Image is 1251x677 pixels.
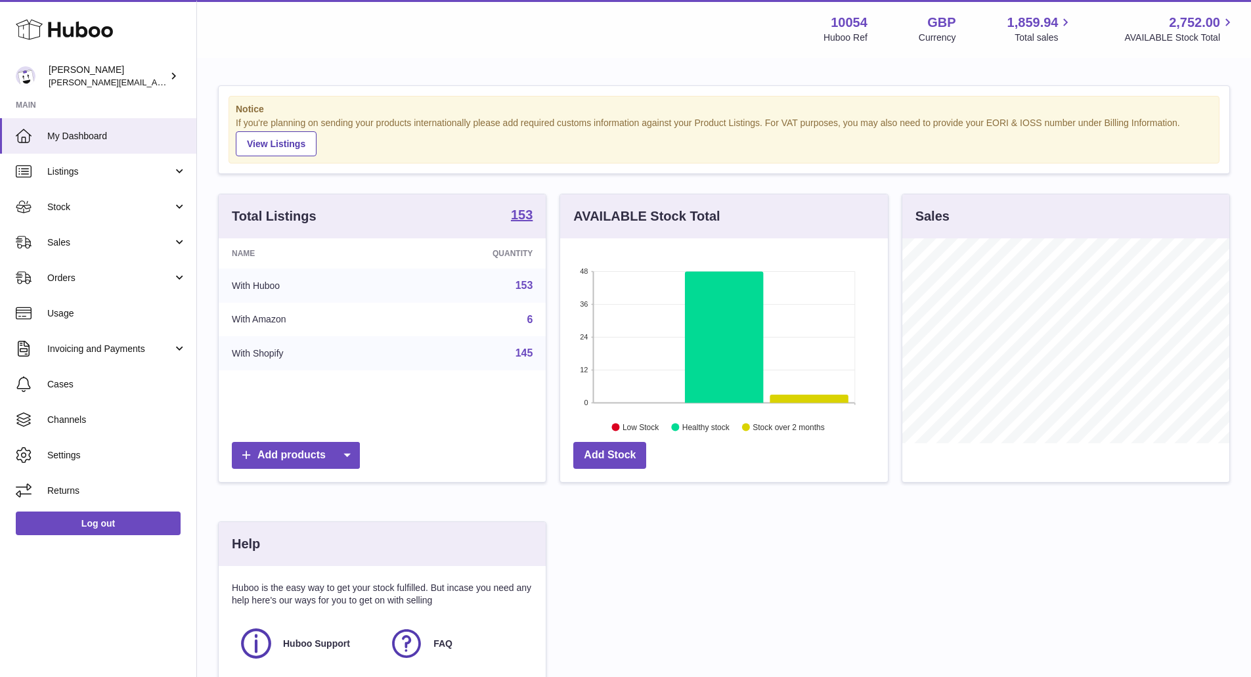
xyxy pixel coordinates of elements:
span: Total sales [1015,32,1073,44]
span: Sales [47,236,173,249]
text: 12 [581,366,588,374]
span: Stock [47,201,173,213]
span: My Dashboard [47,130,187,142]
span: AVAILABLE Stock Total [1124,32,1235,44]
a: 2,752.00 AVAILABLE Stock Total [1124,14,1235,44]
h3: AVAILABLE Stock Total [573,207,720,225]
a: FAQ [389,626,526,661]
a: 153 [516,280,533,291]
div: If you're planning on sending your products internationally please add required customs informati... [236,117,1212,156]
span: Listings [47,165,173,178]
td: With Shopify [219,336,398,370]
text: Low Stock [623,422,659,431]
a: Log out [16,512,181,535]
div: [PERSON_NAME] [49,64,167,89]
span: Orders [47,272,173,284]
h3: Sales [915,207,950,225]
span: FAQ [433,638,452,650]
strong: Notice [236,103,1212,116]
strong: 153 [511,208,533,221]
span: Cases [47,378,187,391]
span: Returns [47,485,187,497]
span: 1,859.94 [1007,14,1059,32]
th: Quantity [398,238,546,269]
a: 153 [511,208,533,224]
span: Invoicing and Payments [47,343,173,355]
span: Channels [47,414,187,426]
span: Huboo Support [283,638,350,650]
a: Add Stock [573,442,646,469]
text: 48 [581,267,588,275]
a: 145 [516,347,533,359]
a: View Listings [236,131,317,156]
a: Huboo Support [238,626,376,661]
p: Huboo is the easy way to get your stock fulfilled. But incase you need any help here's our ways f... [232,582,533,607]
h3: Total Listings [232,207,317,225]
h3: Help [232,535,260,553]
span: [PERSON_NAME][EMAIL_ADDRESS][DOMAIN_NAME] [49,77,263,87]
div: Currency [919,32,956,44]
text: Stock over 2 months [753,422,825,431]
a: Add products [232,442,360,469]
a: 6 [527,314,533,325]
text: Healthy stock [682,422,730,431]
img: luz@capsuline.com [16,66,35,86]
td: With Huboo [219,269,398,303]
strong: GBP [927,14,955,32]
td: With Amazon [219,303,398,337]
span: Settings [47,449,187,462]
a: 1,859.94 Total sales [1007,14,1074,44]
span: Usage [47,307,187,320]
text: 36 [581,300,588,308]
text: 24 [581,333,588,341]
div: Huboo Ref [823,32,867,44]
span: 2,752.00 [1169,14,1220,32]
strong: 10054 [831,14,867,32]
text: 0 [584,399,588,406]
th: Name [219,238,398,269]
